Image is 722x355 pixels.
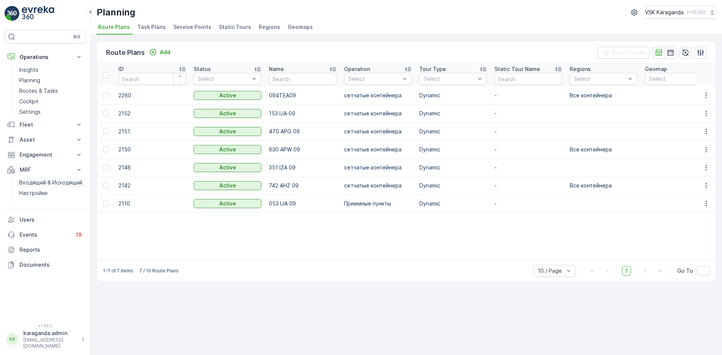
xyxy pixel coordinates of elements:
[5,162,86,177] button: MRF
[194,65,211,73] p: Status
[566,177,641,195] td: Все контейнера
[416,122,491,140] td: Dynamic
[16,86,86,96] a: Routes & Tasks
[5,323,86,328] span: v 1.49.3
[494,182,562,189] p: -
[622,266,631,276] span: 1
[340,86,416,104] td: сетчатыe контейнера
[5,50,86,65] button: Operations
[97,6,135,18] p: Planning
[416,104,491,122] td: Dynamic
[574,75,626,83] p: Select
[566,86,641,104] td: Все контейнера
[5,257,86,272] a: Documents
[340,104,416,122] td: сетчатыe контейнера
[76,232,81,238] p: 13
[173,23,211,31] span: Service Points
[612,49,645,56] p: Clear Filters
[219,164,236,171] p: Active
[198,75,250,83] p: Select
[416,86,491,104] td: Dynamic
[494,128,562,135] p: -
[494,92,562,99] p: -
[20,136,71,144] p: Asset
[103,165,109,171] div: Toggle Row Selected
[20,166,71,174] p: MRF
[16,188,86,198] a: Настройки
[118,73,186,85] input: Search
[115,177,190,195] td: 2142
[677,267,693,275] span: Go To
[265,122,340,140] td: 470 APG 09
[219,128,236,135] p: Active
[103,183,109,189] div: Toggle Row Selected
[416,177,491,195] td: Dynamic
[494,73,562,85] input: Search
[19,189,47,197] p: Настройки
[140,268,179,274] p: 7 / 10 Route Plans
[115,159,190,177] td: 2146
[265,195,340,213] td: 053 IJA 09
[219,92,236,99] p: Active
[265,177,340,195] td: 742 AHZ 09
[5,6,20,21] img: logo
[22,6,54,21] img: logo_light-DOdMpM7g.png
[19,66,38,74] p: Insights
[16,65,86,75] a: Insights
[645,9,684,16] p: VSK Karaganda
[118,65,124,73] p: ID
[348,75,400,83] p: Select
[194,127,261,136] button: Active
[423,75,475,83] p: Select
[419,65,446,73] p: Tour Type
[219,146,236,153] p: Active
[340,159,416,177] td: сетчатыe контейнера
[20,216,83,224] p: Users
[5,132,86,147] button: Asset
[494,146,562,153] p: -
[98,23,130,31] span: Route Plans
[19,87,58,95] p: Routes & Tasks
[103,92,109,98] div: Toggle Row Selected
[570,65,591,73] p: Regions
[597,47,649,59] button: Clear Filters
[146,48,173,57] button: Add
[20,261,83,269] p: Documents
[416,195,491,213] td: Dynamic
[115,86,190,104] td: 2260
[219,200,236,207] p: Active
[19,77,40,84] p: Planning
[194,91,261,100] button: Active
[20,231,70,239] p: Events
[6,333,18,345] div: KK
[103,147,109,153] div: Toggle Row Selected
[494,200,562,207] p: -
[16,177,86,188] a: Входящий & Исходящий
[416,159,491,177] td: Dynamic
[103,268,133,274] p: 1-7 of 7 items
[115,140,190,159] td: 2150
[5,117,86,132] button: Fleet
[566,140,641,159] td: Все контейнера
[265,140,340,159] td: 630 APW 09
[265,86,340,104] td: 094TEA09
[194,109,261,118] button: Active
[494,110,562,117] p: -
[259,23,280,31] span: Regions
[115,104,190,122] td: 2152
[649,75,701,83] p: Select
[340,195,416,213] td: Приемные пункты
[340,177,416,195] td: сетчатыe контейнера
[5,147,86,162] button: Engagement
[20,53,71,61] p: Operations
[219,182,236,189] p: Active
[269,73,337,85] input: Search
[20,151,71,159] p: Engagement
[137,23,166,31] span: Task Plans
[19,108,41,116] p: Settings
[5,329,86,349] button: KKkaraganda.admin[EMAIL_ADDRESS][DOMAIN_NAME]
[494,164,562,171] p: -
[269,65,284,73] p: Name
[5,242,86,257] a: Reports
[194,181,261,190] button: Active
